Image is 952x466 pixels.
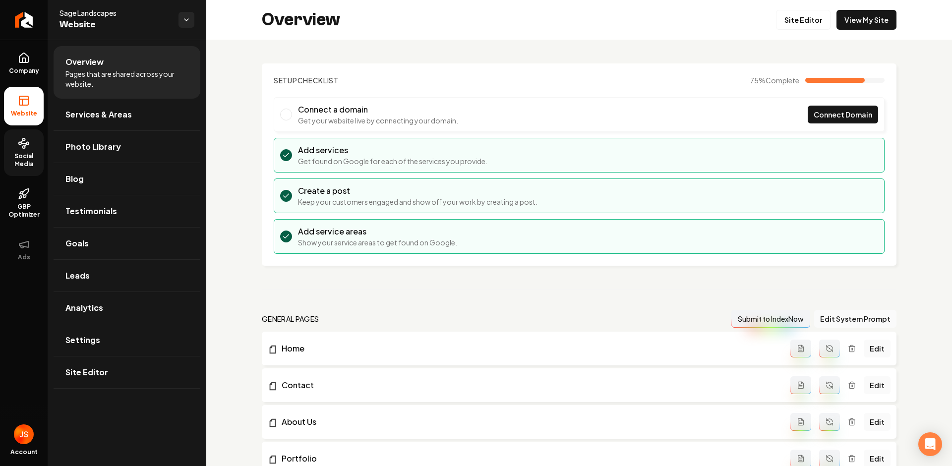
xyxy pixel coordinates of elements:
[65,56,104,68] span: Overview
[4,203,44,219] span: GBP Optimizer
[750,75,799,85] span: 75 %
[766,76,799,85] span: Complete
[65,141,121,153] span: Photo Library
[298,144,487,156] h3: Add services
[298,226,457,237] h3: Add service areas
[836,10,896,30] a: View My Site
[4,129,44,176] a: Social Media
[268,343,790,354] a: Home
[65,69,188,89] span: Pages that are shared across your website.
[298,185,537,197] h3: Create a post
[7,110,41,117] span: Website
[14,424,34,444] img: James Shamoun
[4,180,44,227] a: GBP Optimizer
[14,253,34,261] span: Ads
[54,356,200,388] a: Site Editor
[814,110,872,120] span: Connect Domain
[54,324,200,356] a: Settings
[59,8,171,18] span: Sage Landscapes
[864,376,891,394] a: Edit
[298,116,458,125] p: Get your website live by connecting your domain.
[814,310,896,328] button: Edit System Prompt
[790,340,811,357] button: Add admin page prompt
[54,131,200,163] a: Photo Library
[274,75,339,85] h2: Checklist
[268,416,790,428] a: About Us
[268,453,790,465] a: Portfolio
[65,334,100,346] span: Settings
[298,197,537,207] p: Keep your customers engaged and show off your work by creating a post.
[274,76,297,85] span: Setup
[268,379,790,391] a: Contact
[14,424,34,444] button: Open user button
[262,314,319,324] h2: general pages
[864,340,891,357] a: Edit
[4,231,44,269] button: Ads
[4,152,44,168] span: Social Media
[262,10,340,30] h2: Overview
[65,173,84,185] span: Blog
[298,104,458,116] h3: Connect a domain
[10,448,38,456] span: Account
[4,44,44,83] a: Company
[864,413,891,431] a: Edit
[790,413,811,431] button: Add admin page prompt
[54,260,200,291] a: Leads
[808,106,878,123] a: Connect Domain
[790,376,811,394] button: Add admin page prompt
[776,10,831,30] a: Site Editor
[54,99,200,130] a: Services & Areas
[65,366,108,378] span: Site Editor
[54,163,200,195] a: Blog
[65,270,90,282] span: Leads
[298,237,457,247] p: Show your service areas to get found on Google.
[65,237,89,249] span: Goals
[65,109,132,120] span: Services & Areas
[59,18,171,32] span: Website
[54,292,200,324] a: Analytics
[918,432,942,456] div: Open Intercom Messenger
[54,195,200,227] a: Testimonials
[65,205,117,217] span: Testimonials
[731,310,810,328] button: Submit to IndexNow
[65,302,103,314] span: Analytics
[54,228,200,259] a: Goals
[5,67,43,75] span: Company
[15,12,33,28] img: Rebolt Logo
[298,156,487,166] p: Get found on Google for each of the services you provide.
